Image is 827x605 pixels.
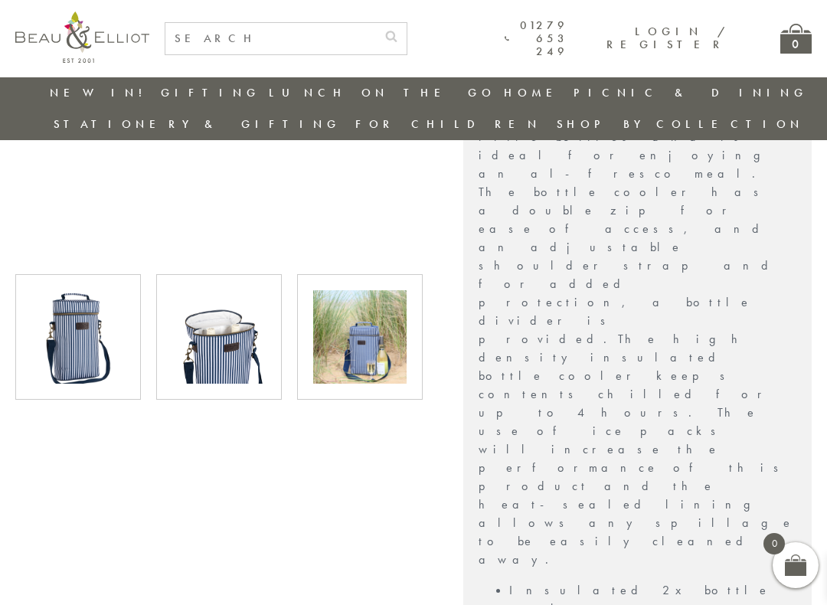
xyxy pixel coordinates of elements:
span: 0 [763,533,785,554]
p: Our insulated 2x bottle cooler is large enough to hold 2 Champagne or 2 litre bottles and is idea... [479,54,796,569]
a: New in! [50,85,152,100]
a: Shop by collection [557,116,804,132]
img: Three Rivers Insulated 2 x Bottle Cooler [172,290,266,384]
input: SEARCH [165,23,376,54]
img: Three Rivers Insulated 2 x Bottle Cooler [31,290,125,384]
img: logo [15,11,149,63]
a: 0 [780,24,812,54]
a: Home [504,85,565,100]
a: For Children [355,116,541,132]
a: Gifting [161,85,260,100]
a: Lunch On The Go [269,85,495,100]
img: Three Rivers Insulated 2 x Bottle Cooler [313,290,407,384]
a: Stationery & Gifting [54,116,341,132]
a: 01279 653 249 [505,19,568,59]
a: Picnic & Dining [574,85,808,100]
a: Login / Register [606,24,727,52]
